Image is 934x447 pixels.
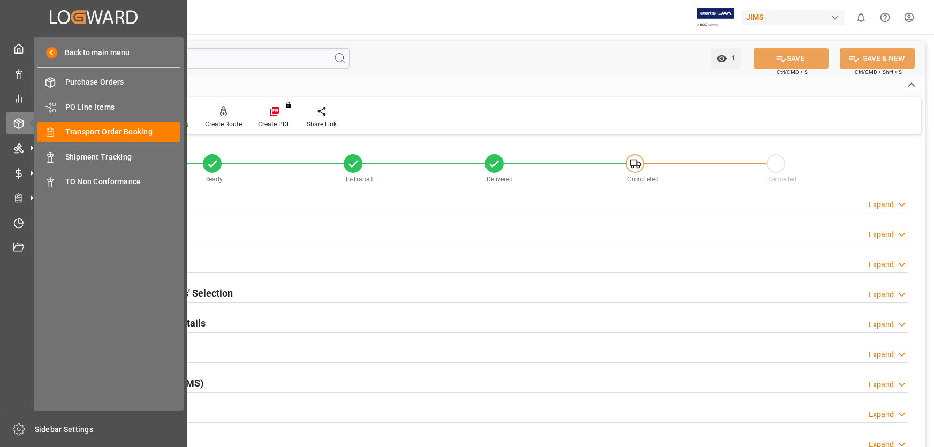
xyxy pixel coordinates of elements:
[727,54,735,62] span: 1
[65,77,180,88] span: Purchase Orders
[487,176,513,183] span: Delivered
[307,119,337,129] div: Share Link
[627,176,659,183] span: Completed
[6,237,181,258] a: Document Management
[37,72,180,93] a: Purchase Orders
[873,5,897,29] button: Help Center
[742,10,845,25] div: JIMS
[768,176,796,183] span: Cancelled
[869,199,894,210] div: Expand
[65,176,180,187] span: TO Non Conformance
[37,146,180,167] a: Shipment Tracking
[742,7,849,27] button: JIMS
[205,176,223,183] span: Ready
[6,212,181,233] a: Timeslot Management V2
[855,68,902,76] span: Ctrl/CMD + Shift + S
[869,289,894,300] div: Expand
[711,48,741,69] button: open menu
[35,424,183,435] span: Sidebar Settings
[6,88,181,109] a: My Reports
[346,176,373,183] span: In-Transit
[697,8,734,27] img: Exertis%20JAM%20-%20Email%20Logo.jpg_1722504956.jpg
[37,122,180,142] a: Transport Order Booking
[57,47,130,58] span: Back to main menu
[65,151,180,163] span: Shipment Tracking
[49,48,350,69] input: Search Fields
[37,96,180,117] a: PO Line Items
[869,349,894,360] div: Expand
[849,5,873,29] button: show 0 new notifications
[6,63,181,84] a: Data Management
[869,259,894,270] div: Expand
[754,48,829,69] button: SAVE
[37,171,180,192] a: TO Non Conformance
[869,409,894,420] div: Expand
[869,379,894,390] div: Expand
[869,229,894,240] div: Expand
[777,68,808,76] span: Ctrl/CMD + S
[6,38,181,59] a: My Cockpit
[869,319,894,330] div: Expand
[65,102,180,113] span: PO Line Items
[205,119,242,129] div: Create Route
[65,126,180,138] span: Transport Order Booking
[840,48,915,69] button: SAVE & NEW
